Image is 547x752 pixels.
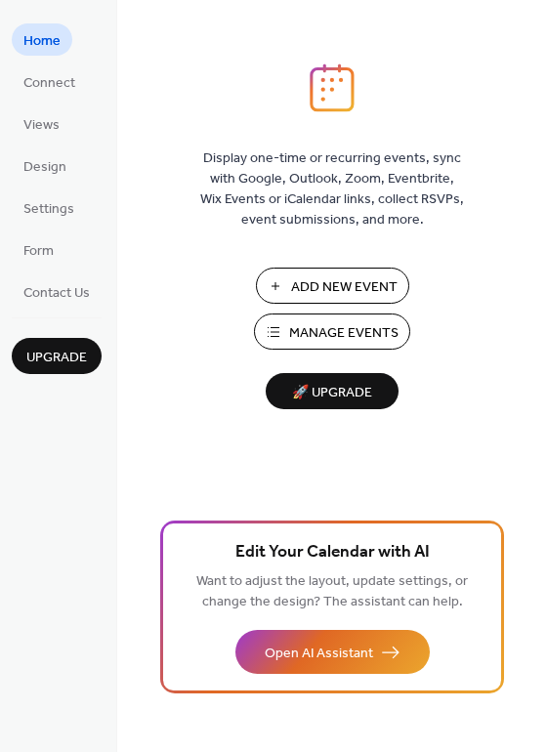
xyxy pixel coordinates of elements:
[12,191,86,224] a: Settings
[256,268,409,304] button: Add New Event
[23,199,74,220] span: Settings
[291,277,398,298] span: Add New Event
[12,149,78,182] a: Design
[310,63,355,112] img: logo_icon.svg
[23,241,54,262] span: Form
[265,644,373,664] span: Open AI Assistant
[12,65,87,98] a: Connect
[12,338,102,374] button: Upgrade
[235,539,430,566] span: Edit Your Calendar with AI
[12,107,71,140] a: Views
[23,115,60,136] span: Views
[23,283,90,304] span: Contact Us
[12,233,65,266] a: Form
[12,23,72,56] a: Home
[200,148,464,230] span: Display one-time or recurring events, sync with Google, Outlook, Zoom, Eventbrite, Wix Events or ...
[23,31,61,52] span: Home
[12,275,102,308] a: Contact Us
[277,380,387,406] span: 🚀 Upgrade
[235,630,430,674] button: Open AI Assistant
[26,348,87,368] span: Upgrade
[254,313,410,350] button: Manage Events
[196,568,468,615] span: Want to adjust the layout, update settings, or change the design? The assistant can help.
[289,323,399,344] span: Manage Events
[23,157,66,178] span: Design
[266,373,399,409] button: 🚀 Upgrade
[23,73,75,94] span: Connect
